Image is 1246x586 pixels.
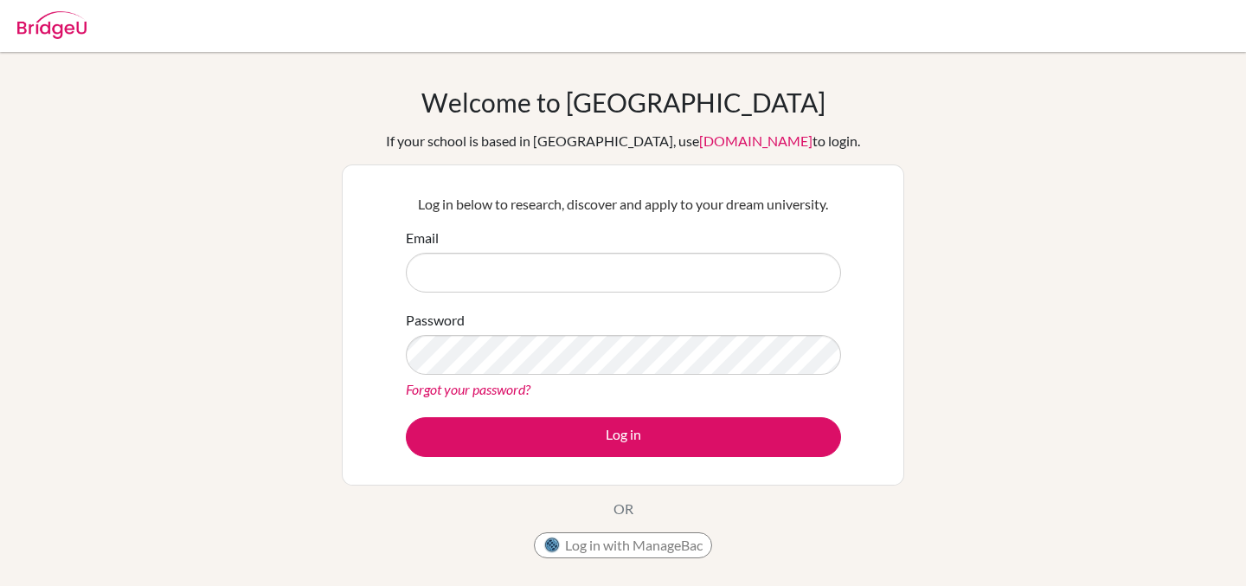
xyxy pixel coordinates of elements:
a: [DOMAIN_NAME] [699,132,812,149]
button: Log in [406,417,841,457]
img: Bridge-U [17,11,87,39]
h1: Welcome to [GEOGRAPHIC_DATA] [421,87,825,118]
button: Log in with ManageBac [534,532,712,558]
label: Email [406,228,439,248]
p: OR [613,499,633,519]
div: If your school is based in [GEOGRAPHIC_DATA], use to login. [386,131,860,151]
label: Password [406,310,465,331]
a: Forgot your password? [406,381,530,397]
p: Log in below to research, discover and apply to your dream university. [406,194,841,215]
